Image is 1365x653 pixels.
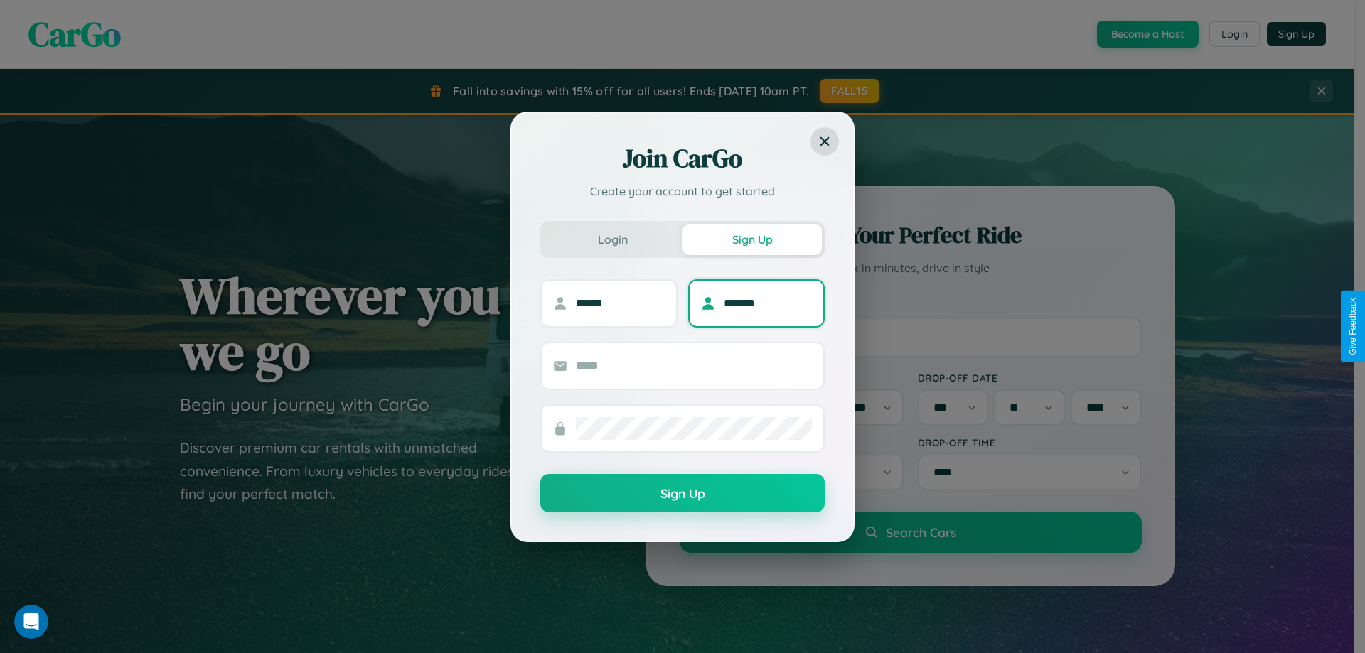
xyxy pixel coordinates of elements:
h2: Join CarGo [540,141,825,176]
button: Sign Up [682,224,822,255]
button: Login [543,224,682,255]
p: Create your account to get started [540,183,825,200]
iframe: Intercom live chat [14,605,48,639]
button: Sign Up [540,474,825,512]
div: Give Feedback [1348,298,1358,355]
